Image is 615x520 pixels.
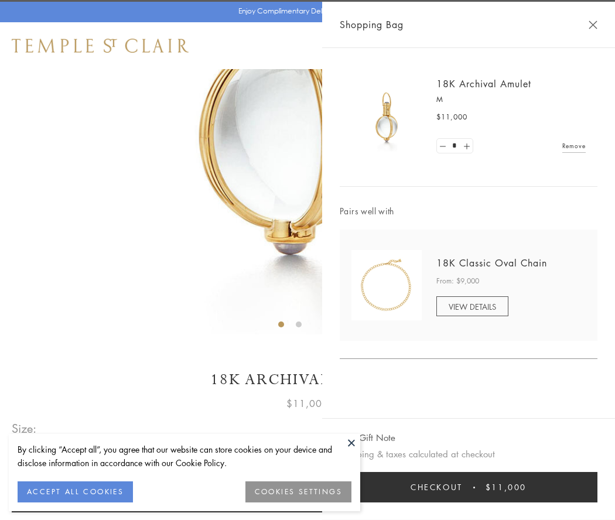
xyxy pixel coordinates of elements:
[12,419,37,438] span: Size:
[12,39,189,53] img: Temple St. Clair
[340,17,404,32] span: Shopping Bag
[18,443,351,470] div: By clicking “Accept all”, you agree that our website can store cookies on your device and disclos...
[238,5,371,17] p: Enjoy Complimentary Delivery & Returns
[411,481,463,494] span: Checkout
[340,204,597,218] span: Pairs well with
[286,396,329,411] span: $11,000
[12,370,603,390] h1: 18K Archival Amulet
[340,430,395,445] button: Add Gift Note
[562,139,586,152] a: Remove
[460,139,472,153] a: Set quantity to 2
[340,472,597,502] button: Checkout $11,000
[245,481,351,502] button: COOKIES SETTINGS
[486,481,527,494] span: $11,000
[436,94,586,105] p: M
[436,77,531,90] a: 18K Archival Amulet
[436,111,467,123] span: $11,000
[340,447,597,461] p: Shipping & taxes calculated at checkout
[436,275,479,287] span: From: $9,000
[18,481,133,502] button: ACCEPT ALL COOKIES
[589,20,597,29] button: Close Shopping Bag
[436,256,547,269] a: 18K Classic Oval Chain
[449,301,496,312] span: VIEW DETAILS
[437,139,449,153] a: Set quantity to 0
[351,82,422,152] img: 18K Archival Amulet
[436,296,508,316] a: VIEW DETAILS
[351,250,422,320] img: N88865-OV18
